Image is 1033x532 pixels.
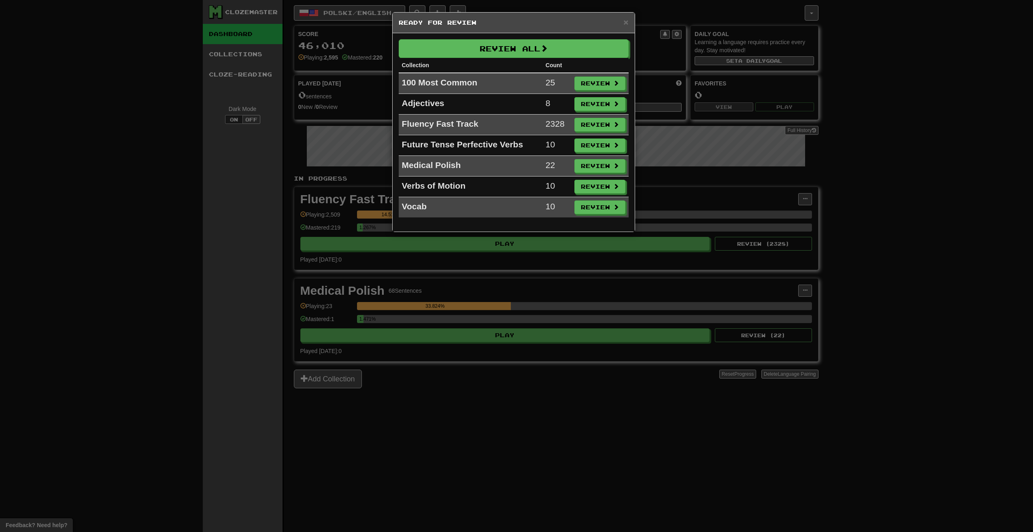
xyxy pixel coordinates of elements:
[399,156,542,177] td: Medical Polish
[542,58,571,73] th: Count
[399,177,542,197] td: Verbs of Motion
[542,94,571,115] td: 8
[542,73,571,94] td: 25
[399,115,542,135] td: Fluency Fast Track
[574,97,625,111] button: Review
[542,135,571,156] td: 10
[542,177,571,197] td: 10
[399,19,629,27] h5: Ready for Review
[399,39,629,58] button: Review All
[623,18,628,26] button: Close
[399,58,542,73] th: Collection
[399,135,542,156] td: Future Tense Perfective Verbs
[574,200,625,214] button: Review
[574,159,625,173] button: Review
[399,94,542,115] td: Adjectives
[399,73,542,94] td: 100 Most Common
[542,197,571,218] td: 10
[542,115,571,135] td: 2328
[574,77,625,90] button: Review
[574,180,625,194] button: Review
[399,197,542,218] td: Vocab
[623,17,628,27] span: ×
[574,138,625,152] button: Review
[542,156,571,177] td: 22
[574,118,625,132] button: Review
